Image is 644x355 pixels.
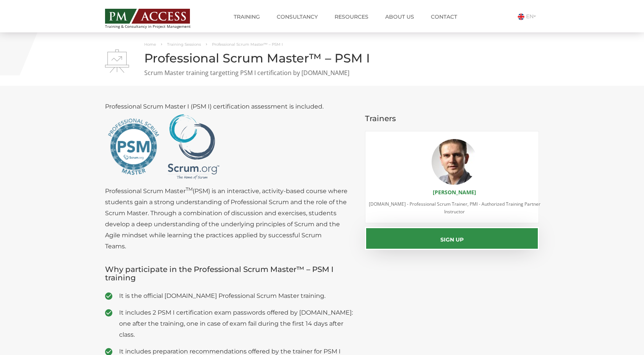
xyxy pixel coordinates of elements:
button: Sign up [365,227,539,250]
p: Scrum Master training targetting PSM I certification by [DOMAIN_NAME] [105,69,539,77]
a: Consultancy [271,9,324,24]
a: Training & Consultancy in Project Management [105,6,205,29]
p: Professional Scrum Master I (PSM I) certification assessment is included. [105,101,354,182]
img: Engleza [518,13,524,20]
span: [DOMAIN_NAME] - Professional Scrum Trainer, PMI - Authorized Training Partner Instructor [369,201,540,215]
a: Training Sessions [167,42,201,47]
a: Contact [425,9,463,24]
span: Professional Scrum Master™ – PSM I [212,42,283,47]
p: Professional Scrum Master (PSM) is an interactive, activity-based course where students gain a st... [105,185,354,252]
h1: Professional Scrum Master™ – PSM I [105,51,539,65]
sup: TM [186,186,193,192]
a: Resources [329,9,374,24]
a: About us [379,9,420,24]
h3: Why participate in the Professional Scrum Master™ – PSM I training [105,265,354,282]
span: Training & Consultancy in Project Management [105,24,205,29]
img: PM ACCESS - Echipa traineri si consultanti certificati PMP: Narciss Popescu, Mihai Olaru, Monica ... [105,9,190,24]
span: It includes 2 PSM I certification exam passwords offered by [DOMAIN_NAME]: one after the training... [119,307,354,340]
img: Professional Scrum Master™ – PSM I [105,50,129,73]
h3: Trainers [365,114,539,123]
a: EN [518,13,539,20]
a: Home [144,42,156,47]
a: Training [228,9,266,24]
a: [PERSON_NAME] [433,189,476,196]
span: It is the official [DOMAIN_NAME] Professional Scrum Master training. [119,290,354,301]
